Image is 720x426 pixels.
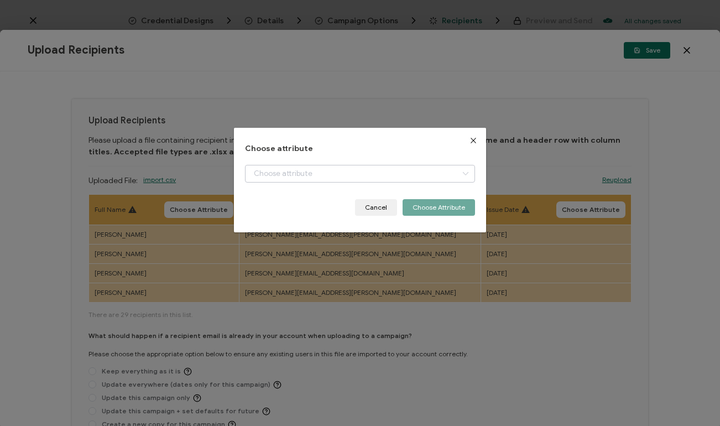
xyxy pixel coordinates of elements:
[234,128,486,232] div: dialog
[530,301,720,426] iframe: Chat Widget
[245,165,475,183] input: Choose attribute
[461,128,486,153] button: Close
[245,144,475,154] h1: Choose attribute
[403,199,475,216] button: Choose Attribute
[355,199,397,216] button: Cancel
